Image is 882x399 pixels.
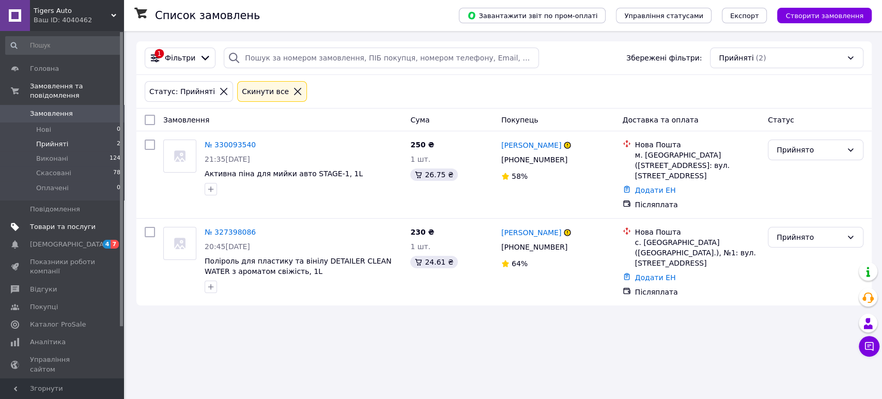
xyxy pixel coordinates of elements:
[30,337,66,347] span: Аналітика
[165,53,195,63] span: Фільтри
[163,140,196,173] a: Фото товару
[30,320,86,329] span: Каталог ProSale
[623,116,699,124] span: Доставка та оплата
[768,116,794,124] span: Статус
[467,11,597,20] span: Завантажити звіт по пром-оплаті
[30,205,80,214] span: Повідомлення
[499,152,569,167] div: [PHONE_NUMBER]
[501,116,538,124] span: Покупець
[30,109,73,118] span: Замовлення
[626,53,702,63] span: Збережені фільтри:
[512,172,528,180] span: 58%
[410,256,457,268] div: 24.61 ₴
[635,140,760,150] div: Нова Пошта
[155,9,260,22] h1: Список замовлень
[410,228,434,236] span: 230 ₴
[616,8,711,23] button: Управління статусами
[205,228,256,236] a: № 327398086
[730,12,759,20] span: Експорт
[36,168,71,178] span: Скасовані
[36,183,69,193] span: Оплачені
[499,240,569,254] div: [PHONE_NUMBER]
[767,11,872,19] a: Створити замовлення
[113,168,120,178] span: 78
[36,154,68,163] span: Виконані
[30,82,124,100] span: Замовлення та повідомлення
[205,141,256,149] a: № 330093540
[30,285,57,294] span: Відгуки
[163,227,196,260] a: Фото товару
[635,150,760,181] div: м. [GEOGRAPHIC_DATA] ([STREET_ADDRESS]: вул. [STREET_ADDRESS]
[163,116,209,124] span: Замовлення
[785,12,863,20] span: Створити замовлення
[5,36,121,55] input: Пошук
[501,140,561,150] a: [PERSON_NAME]
[34,6,111,16] span: Tigers Auto
[635,186,676,194] a: Додати ЕН
[777,144,842,156] div: Прийнято
[777,232,842,243] div: Прийнято
[410,168,457,181] div: 26.75 ₴
[635,237,760,268] div: с. [GEOGRAPHIC_DATA] ([GEOGRAPHIC_DATA].), №1: вул. [STREET_ADDRESS]
[777,8,872,23] button: Створити замовлення
[30,257,96,276] span: Показники роботи компанії
[147,86,217,97] div: Статус: Прийняті
[722,8,767,23] button: Експорт
[205,257,392,275] a: Поліроль для пластику та вінілу DETAILER CLEAN WATER з ароматом свіжість, 1L
[110,154,120,163] span: 124
[30,222,96,232] span: Товари та послуги
[103,240,111,249] span: 4
[624,12,703,20] span: Управління статусами
[36,140,68,149] span: Прийняті
[30,302,58,312] span: Покупці
[34,16,124,25] div: Ваш ID: 4040462
[410,141,434,149] span: 250 ₴
[635,287,760,297] div: Післяплата
[111,240,119,249] span: 7
[117,183,120,193] span: 0
[410,116,429,124] span: Cума
[635,199,760,210] div: Післяплата
[117,125,120,134] span: 0
[859,336,879,357] button: Чат з покупцем
[635,227,760,237] div: Нова Пошта
[205,242,250,251] span: 20:45[DATE]
[719,53,753,63] span: Прийняті
[117,140,120,149] span: 2
[410,155,430,163] span: 1 шт.
[501,227,561,238] a: [PERSON_NAME]
[240,86,291,97] div: Cкинути все
[756,54,766,62] span: (2)
[224,48,538,68] input: Пошук за номером замовлення, ПІБ покупця, номером телефону, Email, номером накладної
[30,240,106,249] span: [DEMOGRAPHIC_DATA]
[30,64,59,73] span: Головна
[36,125,51,134] span: Нові
[410,242,430,251] span: 1 шт.
[512,259,528,268] span: 64%
[635,273,676,282] a: Додати ЕН
[30,355,96,374] span: Управління сайтом
[205,155,250,163] span: 21:35[DATE]
[205,170,363,178] a: Активна піна для мийки авто STAGE-1, 1L
[459,8,606,23] button: Завантажити звіт по пром-оплаті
